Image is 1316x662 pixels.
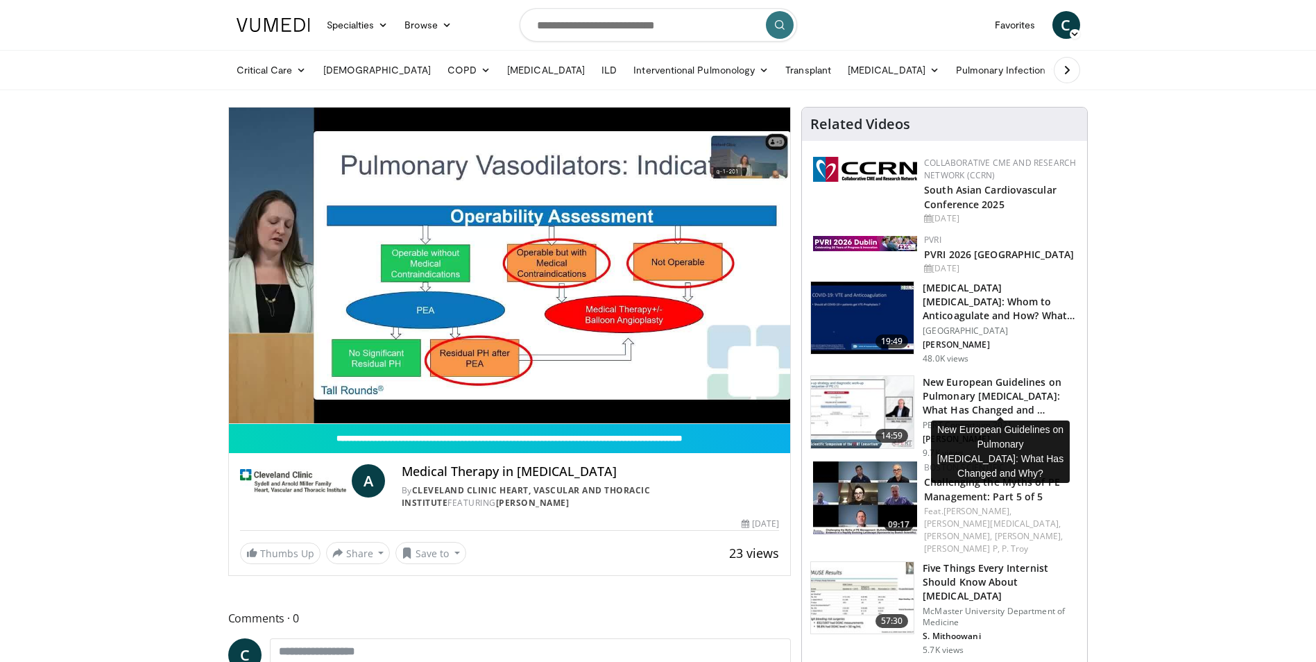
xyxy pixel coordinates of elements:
div: [DATE] [924,262,1076,275]
div: By FEATURING [402,484,779,509]
a: PVRI [924,234,941,246]
a: Transplant [777,56,839,84]
a: Boston Scientific [924,461,1005,473]
a: COPD [439,56,499,84]
div: Feat. [924,505,1076,555]
p: [PERSON_NAME] [923,434,1079,445]
a: [PERSON_NAME], [995,530,1063,542]
span: Comments 0 [228,609,792,627]
a: PVRI 2026 [GEOGRAPHIC_DATA] [924,248,1074,261]
h4: Medical Therapy in [MEDICAL_DATA] [402,464,779,479]
a: [DEMOGRAPHIC_DATA] [315,56,439,84]
a: South Asian Cardiovascular Conference 2025 [924,183,1057,211]
video-js: Video Player [229,108,791,424]
a: [PERSON_NAME], [943,505,1011,517]
p: McMaster University Department of Medicine [923,606,1079,628]
input: Search topics, interventions [520,8,797,42]
a: Browse [396,11,460,39]
span: 09:17 [884,518,914,531]
h3: New European Guidelines on Pulmonary [MEDICAL_DATA]: What Has Changed and … [923,375,1079,417]
img: a04ee3ba-8487-4636-b0fb-5e8d268f3737.png.150x105_q85_autocrop_double_scale_upscale_version-0.2.png [813,157,917,182]
img: b2a88bc2-c0a3-41f2-871f-2b8116068312.150x105_q85_crop-smart_upscale.jpg [811,562,914,634]
a: Thumbs Up [240,543,321,564]
p: S. Mithoowani [923,631,1079,642]
a: Specialties [318,11,397,39]
a: 14:59 New European Guidelines on Pulmonary [MEDICAL_DATA]: What Has Changed and … PERT Consortium... [810,375,1079,459]
span: 23 views [729,545,779,561]
p: 9.7K views [923,448,964,459]
h3: [MEDICAL_DATA] [MEDICAL_DATA]: Whom to Anticoagulate and How? What Agents to… [923,281,1079,323]
a: [PERSON_NAME] P, [924,543,1000,554]
a: 57:30 Five Things Every Internist Should Know About [MEDICAL_DATA] McMaster University Department... [810,561,1079,656]
a: [MEDICAL_DATA] [499,56,593,84]
span: 19:49 [875,334,909,348]
p: 5.7K views [923,645,964,656]
p: 48.0K views [923,353,968,364]
span: 57:30 [875,614,909,628]
a: Critical Care [228,56,315,84]
a: C [1052,11,1080,39]
a: Favorites [986,11,1044,39]
a: [PERSON_NAME][MEDICAL_DATA], [924,518,1061,529]
img: 33783847-ac93-4ca7-89f8-ccbd48ec16ca.webp.150x105_q85_autocrop_double_scale_upscale_version-0.2.jpg [813,236,917,251]
img: Cleveland Clinic Heart, Vascular and Thoracic Institute [240,464,346,498]
a: [PERSON_NAME] [496,497,570,509]
a: P. Troy [1002,543,1029,554]
img: VuMedi Logo [237,18,310,32]
h3: Five Things Every Internist Should Know About [MEDICAL_DATA] [923,561,1079,603]
p: PERT Consortium 2021 [923,420,1079,431]
img: d3a40690-55f2-4697-9997-82bd166d25a9.150x105_q85_crop-smart_upscale.jpg [813,461,917,534]
a: A [352,464,385,498]
span: 14:59 [875,429,909,443]
p: [GEOGRAPHIC_DATA] [923,325,1079,337]
a: Cleveland Clinic Heart, Vascular and Thoracic Institute [402,484,651,509]
div: [DATE] [742,518,779,530]
div: New European Guidelines on Pulmonary [MEDICAL_DATA]: What Has Changed and Why? [931,421,1070,483]
a: Collaborative CME and Research Network (CCRN) [924,157,1076,181]
a: [MEDICAL_DATA] [839,56,948,84]
img: 19d6f46f-fc51-4bbe-aa3f-ab0c4992aa3b.150x105_q85_crop-smart_upscale.jpg [811,282,914,354]
a: [PERSON_NAME], [924,530,992,542]
a: 19:49 [MEDICAL_DATA] [MEDICAL_DATA]: Whom to Anticoagulate and How? What Agents to… [GEOGRAPHIC_D... [810,281,1079,364]
button: Share [326,542,391,564]
a: Pulmonary Infection [948,56,1068,84]
button: Save to [395,542,466,564]
a: 09:17 [813,461,917,534]
p: [PERSON_NAME] [923,339,1079,350]
img: 0c0338ca-5dd8-4346-a5ad-18bcc17889a0.150x105_q85_crop-smart_upscale.jpg [811,376,914,448]
a: ILD [593,56,625,84]
h4: Related Videos [810,116,910,133]
div: [DATE] [924,212,1076,225]
a: Challenging the Myths of PE Management: Part 5 of 5 [924,475,1060,503]
a: Interventional Pulmonology [625,56,777,84]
